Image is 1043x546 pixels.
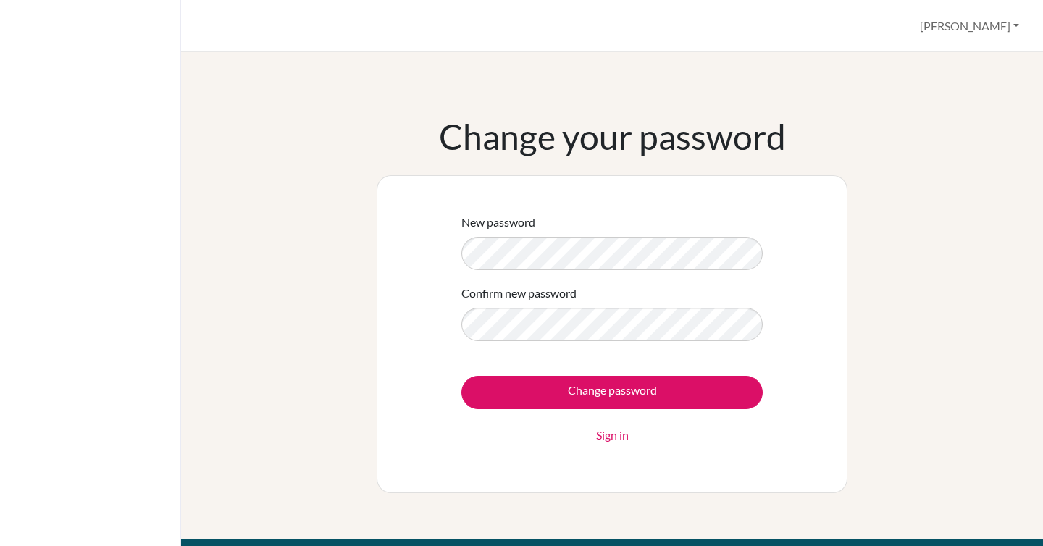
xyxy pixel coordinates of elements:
input: Change password [461,376,763,409]
a: Sign in [596,427,629,444]
label: Confirm new password [461,285,577,302]
h1: Change your password [439,116,786,158]
button: [PERSON_NAME] [913,12,1026,40]
label: New password [461,214,535,231]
